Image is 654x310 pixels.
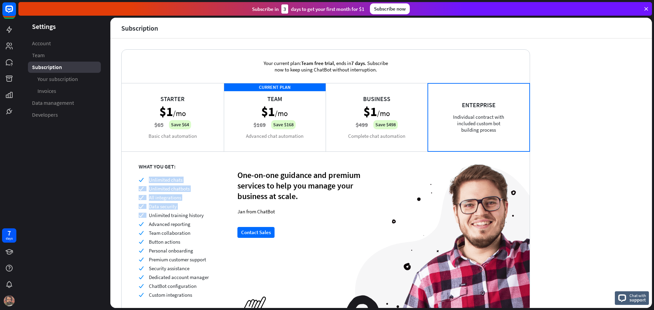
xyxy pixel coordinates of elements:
[32,111,58,118] span: Developers
[149,283,197,289] span: ChatBot configuration
[149,247,193,254] span: Personal onboarding
[149,256,206,263] span: Premium customer support
[139,177,144,182] i: check
[149,212,204,218] span: Unlimited training history
[139,239,144,244] i: check
[139,163,237,170] div: WHAT YOU GET:
[139,248,144,253] i: check
[32,64,62,71] span: Subscription
[32,99,74,107] span: Data management
[139,266,144,271] i: check
[2,228,16,243] a: 7 days
[139,292,144,297] i: check
[149,177,183,183] span: Unlimited chats
[37,76,78,83] span: Your subscription
[149,292,192,298] span: Custom integrations
[6,236,13,241] div: days
[237,208,363,215] div: Jan from ChatBot
[149,239,180,245] span: Button actions
[28,97,101,109] a: Data management
[281,4,288,14] div: 3
[139,257,144,262] i: check
[28,74,101,85] a: Your subscription
[237,170,363,201] div: One-on-one guidance and premium services to help you manage your business at scale.
[252,4,364,14] div: Subscribe in days to get your first month for $1
[139,186,144,191] i: check
[351,60,365,66] span: 7 days
[629,292,646,299] span: Chat with
[28,38,101,49] a: Account
[139,230,144,235] i: check
[32,52,45,59] span: Team
[149,194,181,201] span: All integrations
[237,227,275,238] button: Contact Sales
[149,230,190,236] span: Team collaboration
[139,222,144,227] i: check
[149,221,190,227] span: Advanced reporting
[28,85,101,97] a: Invoices
[629,297,646,303] span: support
[139,275,144,280] i: check
[121,24,158,32] div: Subscription
[28,50,101,61] a: Team
[37,87,56,95] span: Invoices
[149,265,189,272] span: Security assistance
[370,3,410,14] div: Subscribe now
[139,213,144,218] i: check
[139,195,144,200] i: check
[252,50,399,83] div: Your current plan: , ends in . Subscribe now to keep using ChatBot without interruption.
[149,185,190,192] span: Unlimited chatbots
[32,40,51,47] span: Account
[149,203,177,210] span: Data security
[139,283,144,289] i: check
[301,60,334,66] span: Team free trial
[18,22,110,31] header: Settings
[139,204,144,209] i: check
[5,3,26,23] button: Open LiveChat chat widget
[7,230,11,236] div: 7
[28,109,101,120] a: Developers
[149,274,209,280] span: Dedicated account manager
